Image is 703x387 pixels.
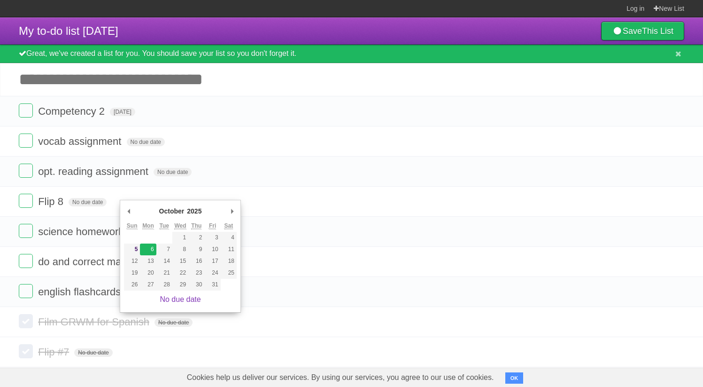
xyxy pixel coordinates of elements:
span: No due date [155,318,193,327]
button: 29 [172,279,188,291]
button: 18 [221,255,237,267]
button: Next Month [227,204,237,218]
button: 25 [221,267,237,279]
span: Cookies help us deliver our services. By using our services, you agree to our use of cookies. [178,368,503,387]
label: Done [19,194,33,208]
label: Done [19,314,33,328]
span: Film GRWM for Spanish [38,316,152,328]
button: 13 [140,255,156,267]
button: 10 [204,244,220,255]
a: No due date [160,295,201,303]
button: Previous Month [124,204,133,218]
label: Done [19,344,33,358]
span: No due date [74,348,112,357]
span: No due date [69,198,107,206]
span: Competency 2 [38,105,107,117]
button: 3 [204,232,220,244]
abbr: Wednesday [174,222,186,229]
label: Done [19,134,33,148]
span: opt. reading assignment [38,166,151,177]
abbr: Saturday [224,222,233,229]
button: 2 [188,232,204,244]
button: 26 [124,279,140,291]
a: SaveThis List [601,22,684,40]
span: vocab assignment [38,135,124,147]
button: 1 [172,232,188,244]
abbr: Sunday [127,222,138,229]
button: 19 [124,267,140,279]
button: 14 [156,255,172,267]
button: 28 [156,279,172,291]
button: 11 [221,244,237,255]
button: 12 [124,255,140,267]
abbr: Thursday [191,222,201,229]
button: 16 [188,255,204,267]
span: science homework too [38,226,143,237]
button: 30 [188,279,204,291]
label: Done [19,103,33,118]
button: 7 [156,244,172,255]
button: 4 [221,232,237,244]
span: No due date [154,168,192,176]
button: 6 [140,244,156,255]
label: Done [19,284,33,298]
button: 21 [156,267,172,279]
button: 23 [188,267,204,279]
button: 17 [204,255,220,267]
span: do and correct math hw [38,256,148,268]
button: 20 [140,267,156,279]
button: 22 [172,267,188,279]
label: Done [19,254,33,268]
abbr: Monday [142,222,154,229]
button: 24 [204,267,220,279]
div: 2025 [185,204,203,218]
label: Done [19,164,33,178]
b: This List [642,26,673,36]
span: english flashcards [38,286,123,298]
button: 8 [172,244,188,255]
span: My to-do list [DATE] [19,24,118,37]
span: Flip 8 [38,196,66,207]
label: Done [19,224,33,238]
button: 27 [140,279,156,291]
abbr: Tuesday [160,222,169,229]
button: 5 [124,244,140,255]
div: October [158,204,186,218]
button: 31 [204,279,220,291]
button: 15 [172,255,188,267]
span: No due date [127,138,165,146]
button: OK [505,372,524,384]
abbr: Friday [209,222,216,229]
span: Flip #7 [38,346,71,358]
span: [DATE] [110,108,135,116]
button: 9 [188,244,204,255]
